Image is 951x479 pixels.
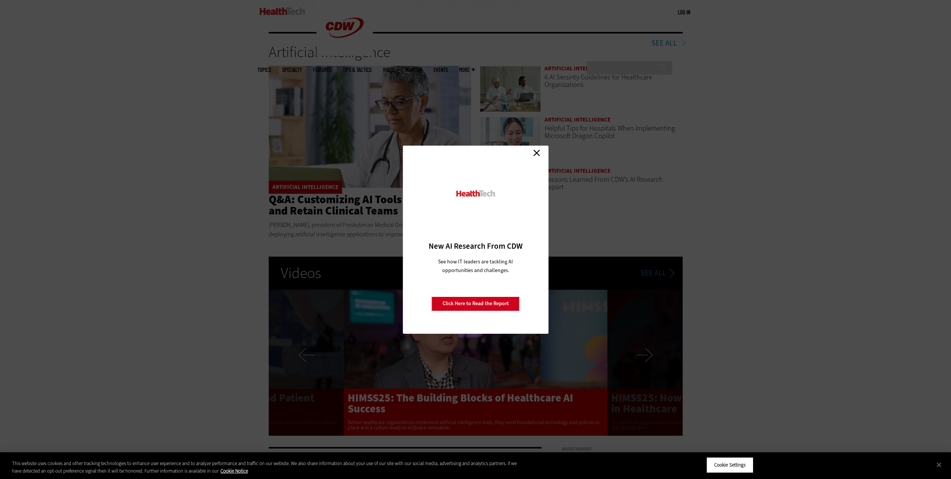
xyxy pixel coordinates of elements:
div: This website uses cookies and other tracking technologies to enhance user experience and to analy... [12,460,523,474]
img: HealthTech_0.png [455,190,496,198]
button: Close [931,456,947,473]
h3: New AI Research From CDW [416,241,535,251]
button: Cookie Settings [706,457,753,473]
a: Click Here to Read the Report [432,297,520,311]
a: More information about your privacy [221,468,248,474]
a: Close [531,148,542,159]
p: See how IT leaders are tackling AI opportunities and challenges. [429,257,522,275]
